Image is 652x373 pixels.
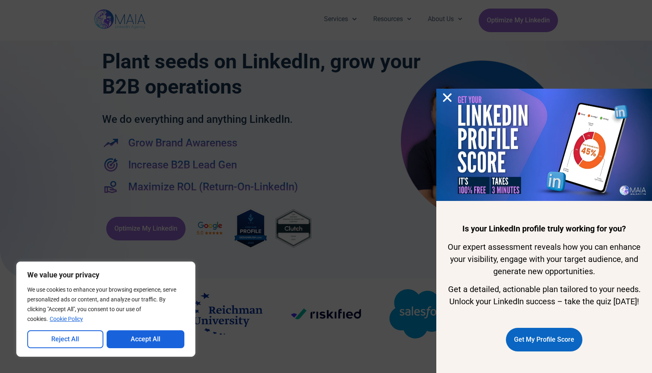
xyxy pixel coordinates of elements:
[449,297,639,306] span: Unlock your LinkedIn success – take the quiz [DATE]!
[49,315,83,323] a: Cookie Policy
[441,92,453,104] a: Close
[506,328,582,351] a: Get My Profile Score
[514,332,574,347] span: Get My Profile Score
[447,241,641,277] p: Our expert assessment reveals how you can enhance your visibility, engage with your target audien...
[16,262,195,357] div: We value your privacy
[447,283,641,308] p: Get a detailed, actionable plan tailored to your needs.
[27,270,184,280] p: We value your privacy
[107,330,185,348] button: Accept All
[462,224,626,233] b: Is your LinkedIn profile truly working for you?
[27,330,103,348] button: Reject All
[27,285,184,324] p: We use cookies to enhance your browsing experience, serve personalized ads or content, and analyz...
